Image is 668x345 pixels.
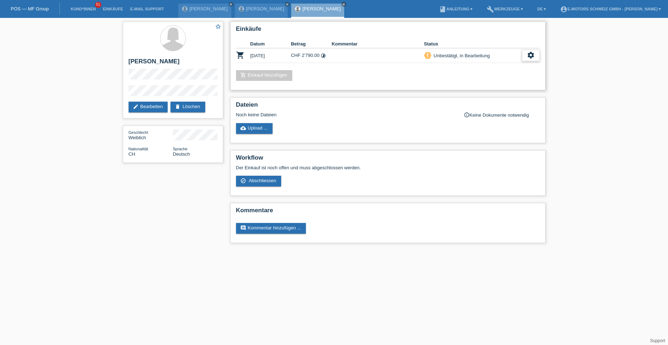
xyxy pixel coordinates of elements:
div: Noch keine Dateien [236,112,455,117]
span: Nationalität [129,147,148,151]
a: check_circle_outline Abschliessen [236,176,282,186]
a: [PERSON_NAME] [302,6,341,11]
span: Sprache [173,147,188,151]
a: [PERSON_NAME] [246,6,284,11]
a: bookAnleitung ▾ [436,7,476,11]
i: star_border [215,23,221,30]
a: POS — MF Group [11,6,49,11]
a: close [341,2,346,7]
i: add_shopping_cart [240,72,246,78]
a: editBearbeiten [129,102,168,112]
i: account_circle [560,6,567,13]
span: Abschliessen [249,178,276,183]
a: Einkäufe [99,7,126,11]
a: star_border [215,23,221,31]
a: deleteLöschen [170,102,205,112]
h2: Kommentare [236,207,540,218]
td: CHF 2'790.00 [291,48,332,63]
i: info_outline [464,112,470,118]
h2: [PERSON_NAME] [129,58,217,69]
div: Unbestätigt, in Bearbeitung [432,52,490,59]
i: edit [133,104,139,110]
th: Status [424,40,522,48]
i: POSP00027717 [236,51,245,59]
th: Betrag [291,40,332,48]
i: cloud_upload [240,125,246,131]
a: DE ▾ [534,7,549,11]
h2: Dateien [236,101,540,112]
i: settings [527,51,535,59]
a: close [229,2,234,7]
a: Kund*innen [67,7,99,11]
h2: Workflow [236,154,540,165]
a: add_shopping_cartEinkauf hinzufügen [236,70,293,81]
span: Geschlecht [129,130,148,135]
div: Keine Dokumente notwendig [464,112,540,118]
span: 51 [95,2,101,8]
a: buildWerkzeuge ▾ [483,7,527,11]
i: book [439,6,446,13]
td: [DATE] [250,48,291,63]
i: close [229,3,233,6]
span: Schweiz [129,151,135,157]
i: close [285,3,289,6]
a: E-Mail Support [127,7,168,11]
i: close [342,3,346,6]
a: close [285,2,290,7]
th: Datum [250,40,291,48]
h2: Einkäufe [236,25,540,36]
a: account_circleE-Motors Schweiz GmbH - [PERSON_NAME] ▾ [557,7,664,11]
a: commentKommentar hinzufügen ... [236,223,306,234]
a: cloud_uploadUpload ... [236,123,273,134]
i: delete [175,104,181,110]
th: Kommentar [332,40,424,48]
div: Weiblich [129,130,173,140]
a: Support [650,338,665,343]
i: Fixe Raten (24 Raten) [321,53,326,58]
i: check_circle_outline [240,178,246,184]
i: comment [240,225,246,231]
a: [PERSON_NAME] [189,6,228,11]
span: Deutsch [173,151,190,157]
p: Der Einkauf ist noch offen und muss abgeschlossen werden. [236,165,540,170]
i: priority_high [425,53,430,58]
i: build [487,6,494,13]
